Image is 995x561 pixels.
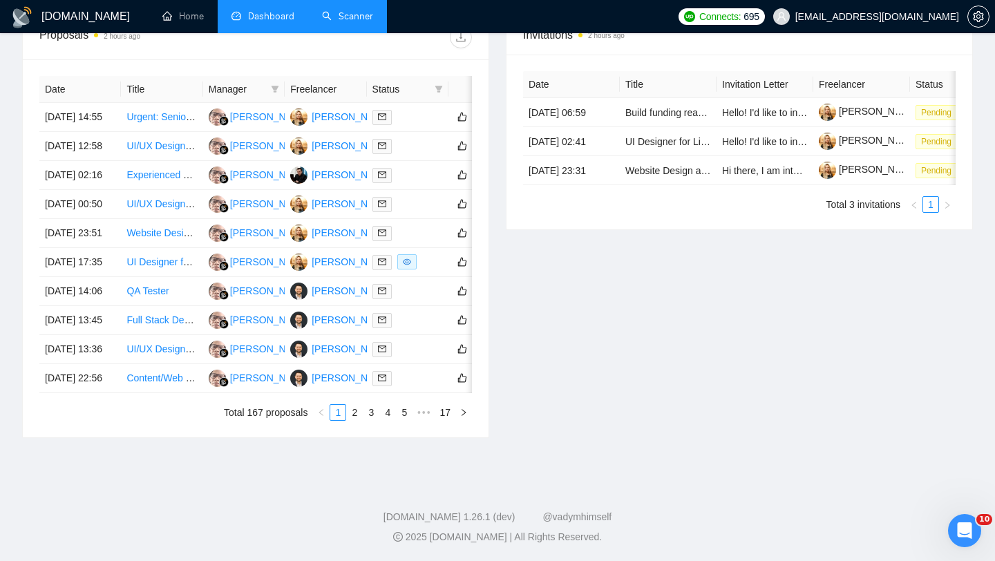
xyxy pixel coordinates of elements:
div: [PERSON_NAME] [312,370,391,386]
img: gigradar-bm.png [219,319,229,329]
span: dashboard [231,11,241,21]
a: [DOMAIN_NAME] 1.26.1 (dev) [383,511,515,522]
a: 4 [380,405,395,420]
a: HH[PERSON_NAME] [209,140,310,151]
td: UI Designer for Mobile App — Visual Thinker with Strong App Mechanics Insight [121,248,202,277]
img: logo [11,6,33,28]
img: VP [290,137,307,155]
span: eye [403,258,411,266]
a: HH[PERSON_NAME] [209,111,310,122]
th: Title [620,71,717,98]
time: 2 hours ago [104,32,140,40]
span: copyright [393,532,403,542]
span: Status [372,82,429,97]
div: [PERSON_NAME] [230,225,310,240]
th: Manager [203,76,285,103]
a: UI/UX Designer for Quiz-Style Gaming App (Wireframes for iPhone & Android) [126,140,461,151]
img: c1VvKIttGVViXNJL2ESZaUf3zaf4LsFQKa-J0jOo-moCuMrl1Xwh1qxgsHaISjvPQe [819,162,836,179]
img: c1VvKIttGVViXNJL2ESZaUf3zaf4LsFQKa-J0jOo-moCuMrl1Xwh1qxgsHaISjvPQe [819,133,836,150]
span: download [451,32,471,43]
a: Content/Web Designer with HTML/CSS Experience [126,372,347,383]
a: VP[PERSON_NAME] [290,227,391,238]
a: HH[PERSON_NAME] [209,314,310,325]
a: @vadymhimself [542,511,612,522]
td: QA Tester [121,277,202,306]
span: like [457,314,467,325]
a: UI Designer for Light UI Cleanup [625,136,765,147]
a: Website Design and Content Creation Specialist Needed [126,227,370,238]
span: Dashboard [248,10,294,22]
td: Urgent: Senior SaaS Web Designer for Blockchain Security Platform Launch [121,103,202,132]
button: like [454,312,471,328]
img: VP [290,108,307,126]
td: [DATE] 14:55 [39,103,121,132]
span: user [777,12,786,21]
li: Previous Page [313,404,330,421]
a: 3 [363,405,379,420]
a: HH[PERSON_NAME] [209,372,310,383]
li: Next Page [939,196,956,213]
td: Build funding ready Figma prototype -UX/UI Mapped [620,98,717,127]
td: Website Design and Development [620,156,717,185]
div: 2025 [DOMAIN_NAME] | All Rights Reserved. [11,530,984,544]
span: mail [378,287,386,295]
a: HH[PERSON_NAME] [209,256,310,267]
span: mail [378,345,386,353]
a: OP[PERSON_NAME] [290,372,391,383]
a: OP[PERSON_NAME] [290,343,391,354]
a: 5 [397,405,412,420]
span: Invitations [523,26,956,44]
span: mail [378,113,386,121]
img: OP [290,312,307,329]
td: [DATE] 06:59 [523,98,620,127]
span: like [457,140,467,151]
a: HH[PERSON_NAME] [209,169,310,180]
td: [DATE] 14:06 [39,277,121,306]
th: Invitation Letter [717,71,813,98]
button: like [454,196,471,212]
img: gigradar-bm.png [219,261,229,271]
img: gigradar-bm.png [219,290,229,300]
span: like [457,198,467,209]
li: Next 5 Pages [413,404,435,421]
img: OP [290,341,307,358]
iframe: Intercom live chat [948,514,981,547]
button: right [939,196,956,213]
a: Build funding ready Figma prototype -UX/UI Mapped [625,107,850,118]
img: HH [209,254,226,271]
button: right [455,404,472,421]
span: like [457,256,467,267]
th: Freelancer [813,71,910,98]
a: Pending [916,135,963,146]
div: Proposals [39,26,256,48]
a: Full Stack Developer [126,314,216,325]
span: left [910,201,918,209]
span: Connects: [699,9,741,24]
li: Total 167 proposals [224,404,307,421]
img: upwork-logo.png [684,11,695,22]
a: OP[PERSON_NAME] [290,285,391,296]
a: HH[PERSON_NAME] [209,343,310,354]
div: [PERSON_NAME] [312,254,391,269]
div: [PERSON_NAME] [230,312,310,327]
img: HH [209,341,226,358]
img: OP [290,283,307,300]
td: [DATE] 23:31 [523,156,620,185]
th: Date [39,76,121,103]
th: Title [121,76,202,103]
td: UI/UX Designer Needed for SaaS Dashboard Design [121,190,202,219]
div: [PERSON_NAME] [230,254,310,269]
td: [DATE] 23:51 [39,219,121,248]
button: left [313,404,330,421]
span: left [317,408,325,417]
a: [PERSON_NAME] [819,106,918,117]
a: Urgent: Senior SaaS Web Designer for Blockchain Security Platform Launch [126,111,453,122]
th: Date [523,71,620,98]
div: [PERSON_NAME] [312,225,391,240]
span: ••• [413,404,435,421]
img: HH [209,370,226,387]
a: Website Design and Development [625,165,771,176]
button: like [454,254,471,270]
td: Experienced DevOps Engineer for On-Prem OSS Server Stack [121,161,202,190]
a: UI/UX Designer (Frontend & Backend) [126,343,291,354]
